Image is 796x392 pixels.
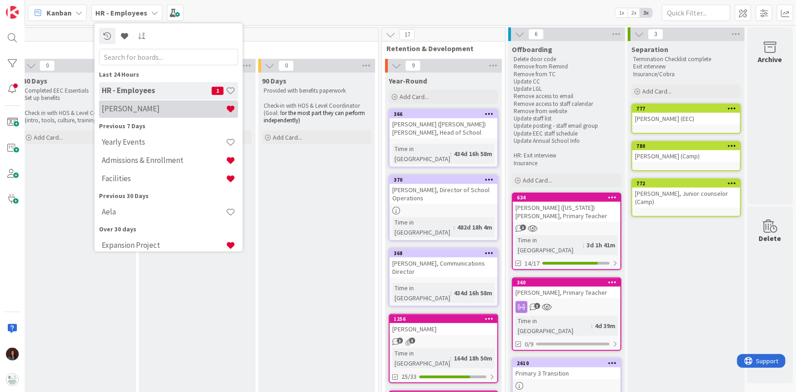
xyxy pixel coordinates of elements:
[394,111,497,117] div: 366
[390,249,497,277] div: 368[PERSON_NAME], Communications Director
[759,233,781,244] div: Delete
[631,45,668,54] span: Separation
[389,109,498,167] a: 366[PERSON_NAME] ([PERSON_NAME]) [PERSON_NAME], Head of SchoolTime in [GEOGRAPHIC_DATA]:434d 16h 58m
[514,122,619,130] p: Update posting - staff email group
[633,56,739,63] p: Termination Checklist complete
[633,63,739,70] p: Exit interview
[523,176,552,184] span: Add Card...
[514,93,619,100] p: Remove access to email
[389,314,498,383] a: 1256[PERSON_NAME]Time in [GEOGRAPHIC_DATA]:164d 18h 50m25/33
[455,222,494,232] div: 482d 18h 4m
[632,105,740,125] div: 777[PERSON_NAME] (EEC)
[102,137,226,146] h4: Yearly Events
[528,29,544,40] span: 6
[390,118,497,138] div: [PERSON_NAME] ([PERSON_NAME]) [PERSON_NAME], Head of School
[212,87,224,95] span: 1
[520,225,526,230] span: 3
[628,8,640,17] span: 2x
[632,113,740,125] div: [PERSON_NAME] (EEC)
[99,121,238,131] div: Previous 7 Days
[450,288,452,298] span: :
[450,353,452,363] span: :
[512,45,552,54] span: Offboarding
[23,76,47,85] span: 30 Days
[389,76,427,85] span: Year-Round
[390,110,497,138] div: 366[PERSON_NAME] ([PERSON_NAME]) [PERSON_NAME], Head of School
[390,249,497,257] div: 368
[513,359,620,367] div: 2610
[390,323,497,335] div: [PERSON_NAME]
[39,60,55,71] span: 0
[512,193,621,270] a: 634[PERSON_NAME] ([US_STATE]) [PERSON_NAME], Primary TeacherTime in [GEOGRAPHIC_DATA]:3d 1h 41m14/17
[25,94,130,102] p: Set up benefits
[389,248,498,307] a: 368[PERSON_NAME], Communications DirectorTime in [GEOGRAPHIC_DATA]:434d 16h 58m
[662,5,730,21] input: Quick Filter...
[758,54,782,65] div: Archive
[6,373,19,386] img: avatar
[264,102,369,125] p: Check-in with HOS & Level Coordinator (Goal: f
[534,303,540,309] span: 3
[102,207,226,216] h4: Aela
[584,240,618,250] div: 3d 1h 41m
[392,144,450,164] div: Time in [GEOGRAPHIC_DATA]
[517,360,620,366] div: 2610
[278,60,294,71] span: 0
[102,156,226,165] h4: Admissions & Enrollment
[264,87,369,94] p: Provided with benefits paperwork
[102,174,226,183] h4: Facilities
[514,56,619,63] p: Delete door code
[390,110,497,118] div: 366
[517,194,620,201] div: 634
[514,115,619,122] p: Update staff list
[390,257,497,277] div: [PERSON_NAME], Communications Director
[400,93,429,101] span: Add Card...
[390,184,497,204] div: [PERSON_NAME], Director of School Operations
[513,278,620,287] div: 360
[632,105,740,113] div: 777
[25,87,130,94] p: Completed EEC Essentials
[273,133,302,141] span: Add Card...
[264,109,366,124] span: or the most part they can perform independently)
[632,188,740,208] div: [PERSON_NAME], Junior counselor (Camp)
[453,222,455,232] span: :
[632,179,740,208] div: 772[PERSON_NAME], Junior counselor (Camp)
[513,359,620,379] div: 2610Primary 3 Transition
[394,250,497,256] div: 368
[583,240,584,250] span: :
[513,193,620,202] div: 634
[514,100,619,108] p: Remove access to staff calendar
[642,87,671,95] span: Add Card...
[513,367,620,379] div: Primary 3 Transition
[631,141,741,171] a: 780[PERSON_NAME] (Camp)
[514,152,619,159] p: HR: Exit interview
[514,78,619,85] p: Update CC
[514,108,619,115] p: Remove from website
[632,142,740,150] div: 780
[636,105,740,112] div: 777
[632,142,740,162] div: 780[PERSON_NAME] (Camp)
[525,340,533,349] span: 0/9
[632,179,740,188] div: 772
[452,149,494,159] div: 434d 16h 58m
[591,321,593,331] span: :
[386,44,494,53] span: Retention & Development
[632,150,740,162] div: [PERSON_NAME] (Camp)
[515,235,583,255] div: Time in [GEOGRAPHIC_DATA]
[95,8,147,17] b: HR - Employees
[99,225,238,234] div: Over 30 days
[99,49,238,65] input: Search for boards...
[640,8,652,17] span: 3x
[593,321,618,331] div: 4d 39m
[397,338,403,344] span: 3
[102,240,226,250] h4: Expansion Project
[47,7,72,18] span: Kanban
[399,29,415,40] span: 17
[514,160,619,167] p: Insurance
[514,63,619,70] p: Remove from Remind
[6,348,19,361] img: RF
[390,315,497,335] div: 1256[PERSON_NAME]
[636,180,740,187] div: 772
[515,316,591,336] div: Time in [GEOGRAPHIC_DATA]
[394,177,497,183] div: 370
[392,348,450,368] div: Time in [GEOGRAPHIC_DATA]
